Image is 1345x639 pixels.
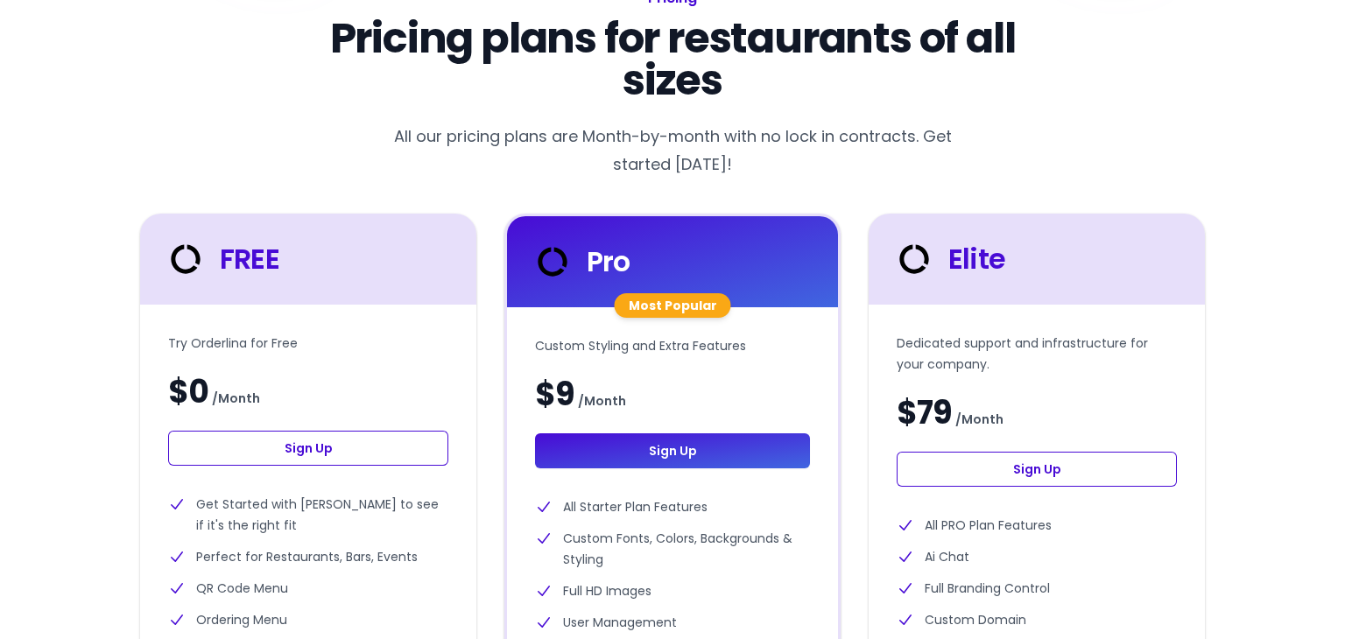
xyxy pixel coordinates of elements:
p: Pricing plans for restaurants of all sizes [280,18,1065,102]
div: Elite [893,238,1005,280]
span: / Month [212,388,260,409]
li: Full HD Images [535,580,810,601]
a: Sign Up [897,452,1177,487]
li: All Starter Plan Features [535,496,810,517]
span: / Month [578,390,626,411]
li: Perfect for Restaurants, Bars, Events [168,546,448,567]
p: Try Orderlina for Free [168,333,448,354]
div: Pro [532,241,630,283]
p: Dedicated support and infrastructure for your company. [897,333,1177,375]
li: Get Started with [PERSON_NAME] to see if it's the right fit [168,494,448,536]
span: $9 [535,377,574,412]
p: All our pricing plans are Month-by-month with no lock in contracts. Get started [DATE]! [378,123,967,179]
p: Custom Styling and Extra Features [535,335,810,356]
li: Ordering Menu [168,609,448,630]
li: Full Branding Control [897,578,1177,599]
li: All PRO Plan Features [897,515,1177,536]
div: FREE [165,238,279,280]
li: QR Code Menu [168,578,448,599]
span: / Month [955,409,1003,430]
div: Most Popular [615,293,731,318]
li: Custom Fonts, Colors, Backgrounds & Styling [535,528,810,570]
li: Custom Domain [897,609,1177,630]
li: Ai Chat [897,546,1177,567]
li: User Management [535,612,810,633]
a: Sign Up [535,433,810,468]
span: $0 [168,375,208,410]
span: $79 [897,396,952,431]
a: Sign Up [168,431,448,466]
